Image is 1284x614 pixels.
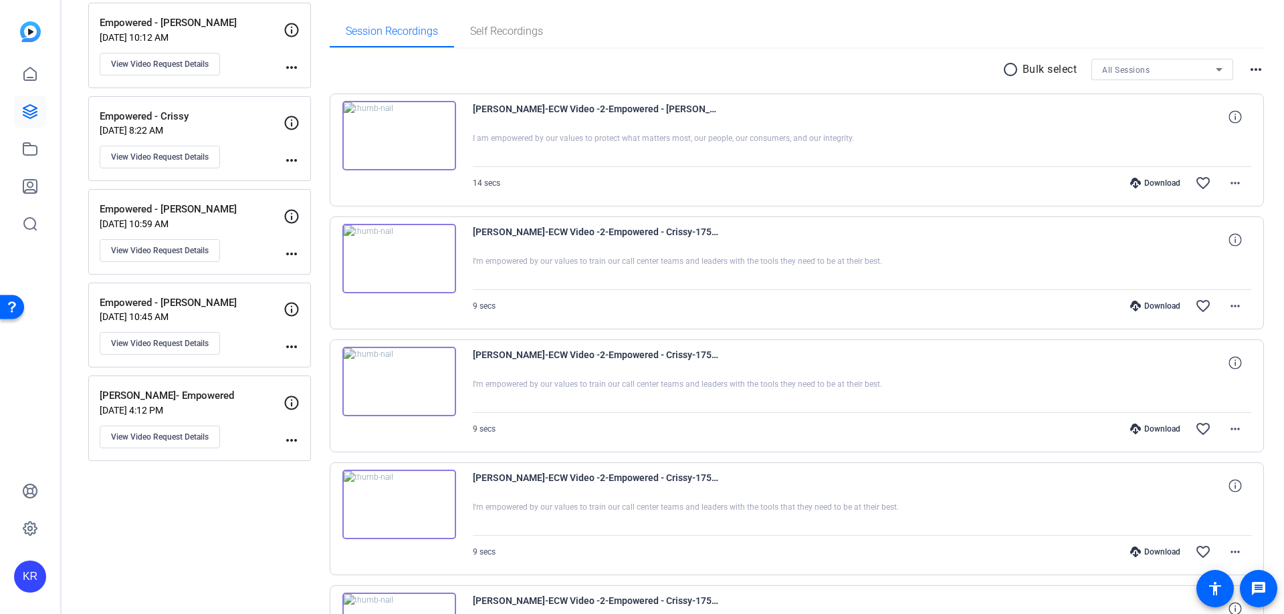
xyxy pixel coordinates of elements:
[342,101,456,170] img: thumb-nail
[473,301,496,311] span: 9 secs
[470,26,543,37] span: Self Recordings
[1227,421,1243,437] mat-icon: more_horiz
[1195,421,1211,437] mat-icon: favorite_border
[100,32,284,43] p: [DATE] 10:12 AM
[100,426,220,448] button: View Video Request Details
[473,347,720,379] span: [PERSON_NAME]-ECW Video -2-Empowered - Crissy-1757437706793-webcam
[100,53,220,75] button: View Video Request Details
[100,218,284,229] p: [DATE] 10:59 AM
[1195,175,1211,191] mat-icon: favorite_border
[20,21,41,42] img: blue-gradient.svg
[473,470,720,502] span: [PERSON_NAME]-ECW Video -2-Empowered - Crissy-1757437636930-webcam
[473,547,496,557] span: 9 secs
[100,109,284,124] p: Empowered - Crissy
[14,561,46,593] div: KR
[1207,581,1223,597] mat-icon: accessibility
[284,339,300,355] mat-icon: more_horiz
[1195,544,1211,560] mat-icon: favorite_border
[100,295,284,311] p: Empowered - [PERSON_NAME]
[111,245,209,256] span: View Video Request Details
[1251,581,1267,597] mat-icon: message
[346,26,438,37] span: Session Recordings
[473,224,720,256] span: [PERSON_NAME]-ECW Video -2-Empowered - Crissy-1757437822090-webcam
[284,246,300,262] mat-icon: more_horiz
[1102,65,1150,75] span: All Sessions
[342,470,456,539] img: thumb-nail
[1248,61,1264,78] mat-icon: more_horiz
[100,388,284,404] p: [PERSON_NAME]- Empowered
[473,424,496,434] span: 9 secs
[1195,298,1211,314] mat-icon: favorite_border
[111,432,209,442] span: View Video Request Details
[342,347,456,416] img: thumb-nail
[111,152,209,162] span: View Video Request Details
[1227,298,1243,314] mat-icon: more_horiz
[111,338,209,349] span: View Video Request Details
[1002,61,1023,78] mat-icon: radio_button_unchecked
[1227,544,1243,560] mat-icon: more_horiz
[100,15,284,31] p: Empowered - [PERSON_NAME]
[1123,178,1187,188] div: Download
[284,432,300,448] mat-icon: more_horiz
[1123,547,1187,557] div: Download
[284,59,300,75] mat-icon: more_horiz
[284,152,300,168] mat-icon: more_horiz
[100,125,284,136] p: [DATE] 8:22 AM
[100,202,284,217] p: Empowered - [PERSON_NAME]
[1227,175,1243,191] mat-icon: more_horiz
[100,311,284,322] p: [DATE] 10:45 AM
[1123,424,1187,434] div: Download
[342,224,456,293] img: thumb-nail
[1123,301,1187,311] div: Download
[100,239,220,262] button: View Video Request Details
[100,405,284,416] p: [DATE] 4:12 PM
[100,146,220,168] button: View Video Request Details
[473,178,500,188] span: 14 secs
[111,59,209,69] span: View Video Request Details
[100,332,220,355] button: View Video Request Details
[473,101,720,133] span: [PERSON_NAME]-ECW Video -2-Empowered - [PERSON_NAME]-1757458743231-webcam
[1023,61,1077,78] p: Bulk select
